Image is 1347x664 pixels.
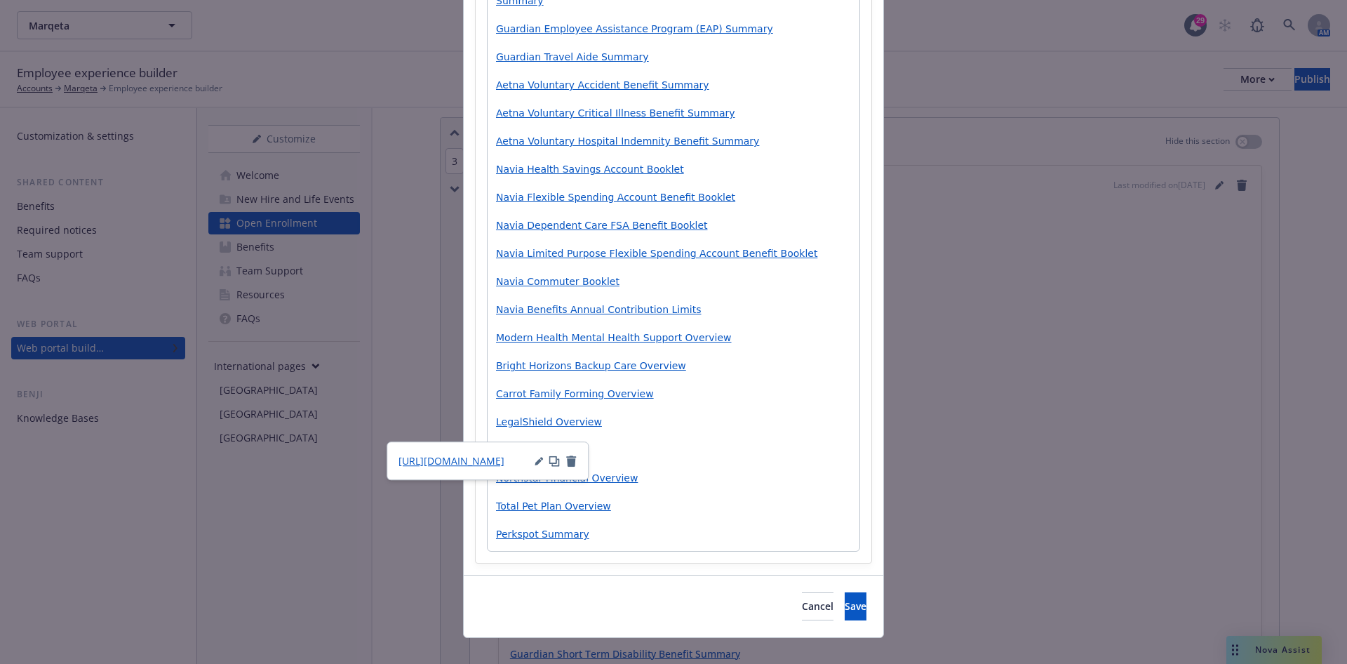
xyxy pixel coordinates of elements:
[496,388,654,399] a: Carrot Family Forming Overview
[496,51,649,62] a: Guardian Travel Aide Summary
[496,135,759,147] a: Aetna Voluntary Hospital Indemnity Benefit Summary
[496,500,611,512] a: Total Pet Plan Overview
[496,332,732,343] a: Modern Health Mental Health Support Overview
[802,592,833,620] button: Cancel
[802,599,833,613] span: Cancel
[496,107,735,119] a: Aetna Voluntary Critical Illness Benefit Summary
[845,592,866,620] button: Save
[398,453,504,468] a: [URL][DOMAIN_NAME]
[496,360,686,371] a: Bright Horizons Backup Care Overview
[496,248,817,259] a: Navia Limited Purpose Flexible Spending Account Benefit Booklet
[496,416,602,427] a: LegalShield Overview
[496,164,684,175] a: Navia Health Savings Account Booklet
[496,276,619,287] a: Navia Commuter Booklet
[496,220,707,231] a: Navia Dependent Care FSA Benefit Booklet
[496,529,589,540] a: Perkspot Summary
[496,79,709,91] a: Aetna Voluntary Accident Benefit Summary
[496,304,702,315] a: Navia Benefits Annual Contribution Limits
[496,23,773,34] a: Guardian Employee Assistance Program (EAP) Summary
[845,599,866,613] span: Save
[398,454,504,467] span: [URL][DOMAIN_NAME]
[496,192,735,203] a: Navia Flexible Spending Account Benefit Booklet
